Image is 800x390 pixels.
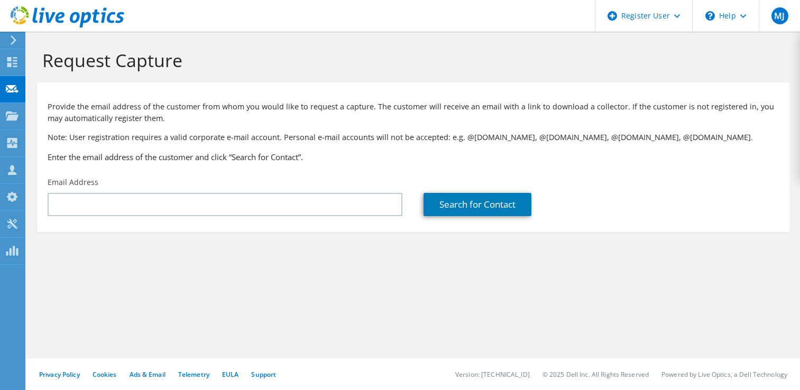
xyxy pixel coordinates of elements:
[178,370,209,379] a: Telemetry
[93,370,117,379] a: Cookies
[661,370,787,379] li: Powered by Live Optics, a Dell Technology
[705,11,715,21] svg: \n
[48,132,779,143] p: Note: User registration requires a valid corporate e-mail account. Personal e-mail accounts will ...
[42,49,779,71] h1: Request Capture
[542,370,649,379] li: © 2025 Dell Inc. All Rights Reserved
[48,151,779,163] h3: Enter the email address of the customer and click “Search for Contact”.
[251,370,276,379] a: Support
[771,7,788,24] span: MJ
[424,193,531,216] a: Search for Contact
[48,101,779,124] p: Provide the email address of the customer from whom you would like to request a capture. The cust...
[48,177,98,188] label: Email Address
[130,370,165,379] a: Ads & Email
[222,370,238,379] a: EULA
[39,370,80,379] a: Privacy Policy
[455,370,530,379] li: Version: [TECHNICAL_ID]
